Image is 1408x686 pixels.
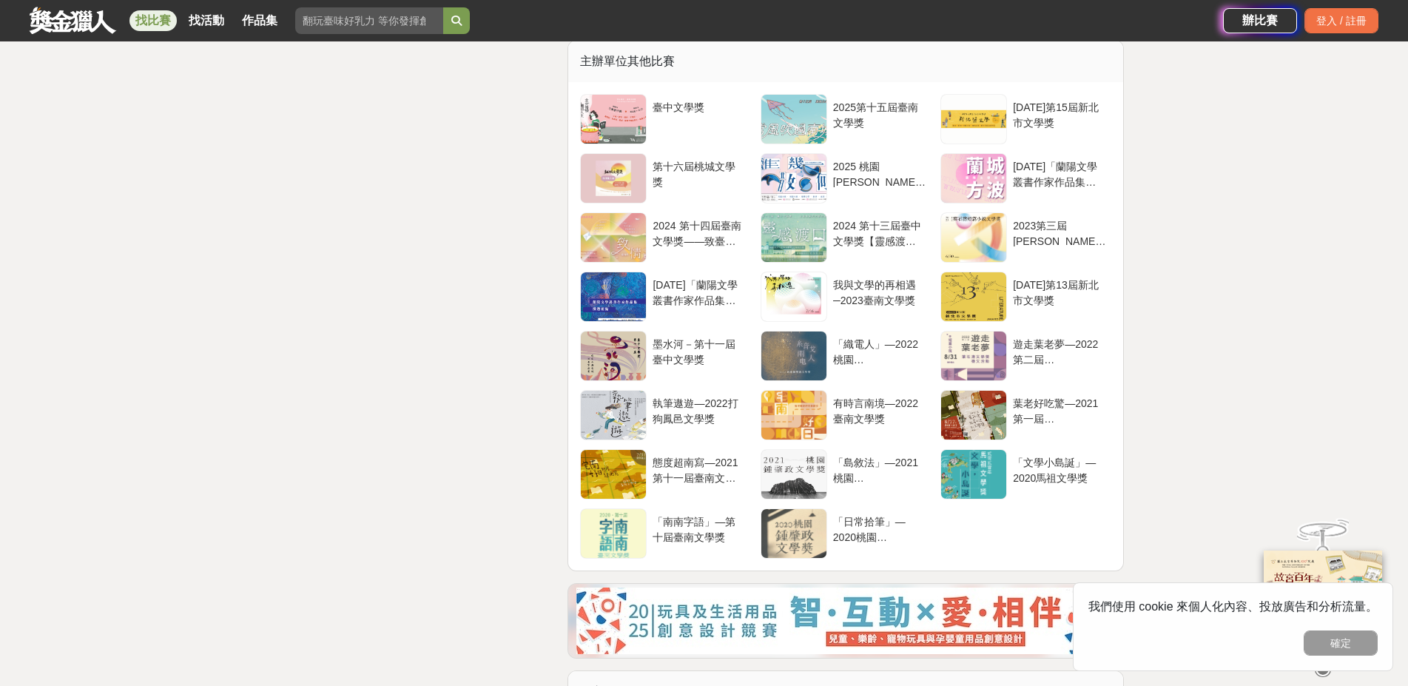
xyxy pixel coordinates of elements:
div: 「島敘法」—2021桃園[PERSON_NAME]文學獎 [833,455,926,483]
a: 「織電人」—2022桃園[PERSON_NAME]文學獎 [761,331,932,381]
div: 主辦單位其他比賽 [568,41,1123,82]
a: [DATE]第15屆新北市文學獎 [940,94,1111,144]
div: 態度超南寫—2021第十一屆臺南文學獎 [653,455,745,483]
a: 2025第十五屆臺南文學獎 [761,94,932,144]
div: 「南南字語」—第十屆臺南文學獎 [653,514,745,542]
div: 遊走葉老夢—2022第二屆[PERSON_NAME]短篇小說文學獎 [1013,337,1105,365]
div: 有時言南境—2022臺南文學獎 [833,396,926,424]
span: 我們使用 cookie 來個人化內容、投放廣告和分析流量。 [1088,600,1378,613]
a: 2024 第十三屆臺中文學獎【靈感渡口】 [761,212,932,263]
button: 確定 [1304,630,1378,656]
img: 968ab78a-c8e5-4181-8f9d-94c24feca916.png [1264,551,1382,649]
div: 「織電人」—2022桃園[PERSON_NAME]文學獎 [833,337,926,365]
div: [DATE]第15屆新北市文學獎 [1013,100,1105,128]
div: 登入 / 註冊 [1304,8,1378,33]
a: 態度超南寫—2021第十一屆臺南文學獎 [580,449,751,500]
div: 墨水河－第十一屆臺中文學獎 [653,337,745,365]
div: [DATE]「蘭陽文學叢書作家作品集」徵選 [1013,159,1105,187]
a: 「文學小島誕」—2020馬祖文學獎 [940,449,1111,500]
a: 葉老好吃驚—2021第一屆[PERSON_NAME]短篇小說文學獎 [940,390,1111,440]
a: 「南南字語」—第十屆臺南文學獎 [580,508,751,559]
a: [DATE]「蘭陽文學叢書作家作品集」徵選 [940,153,1111,204]
a: 第十六屆桃城文學獎 [580,153,751,204]
img: d4b53da7-80d9-4dd2-ac75-b85943ec9b32.jpg [576,588,1115,654]
a: 「日常拾筆」—2020桃園[PERSON_NAME]文學獎 [761,508,932,559]
div: 2024 第十四屆臺南文學獎——致臺南的情書 [653,218,745,246]
a: 墨水河－第十一屆臺中文學獎 [580,331,751,381]
a: 2023第三屆[PERSON_NAME]短篇小說文學獎 [940,212,1111,263]
div: 葉老好吃驚—2021第一屆[PERSON_NAME]短篇小說文學獎 [1013,396,1105,424]
a: 有時言南境—2022臺南文學獎 [761,390,932,440]
div: 「日常拾筆」—2020桃園[PERSON_NAME]文學獎 [833,514,926,542]
a: 2025 桃園[PERSON_NAME]文學獎 [761,153,932,204]
div: 2025第十五屆臺南文學獎 [833,100,926,128]
div: [DATE]第13屆新北市文學獎 [1013,278,1105,306]
a: 2024 第十四屆臺南文學獎——致臺南的情書 [580,212,751,263]
div: 「文學小島誕」—2020馬祖文學獎 [1013,455,1105,483]
div: 執筆遨遊—2022打狗鳳邑文學獎 [653,396,745,424]
a: 臺中文學獎 [580,94,751,144]
a: 辦比賽 [1223,8,1297,33]
div: 2024 第十三屆臺中文學獎【靈感渡口】 [833,218,926,246]
a: [DATE]「蘭陽文學叢書作家作品集」徵選 [580,272,751,322]
a: 執筆遨遊—2022打狗鳳邑文學獎 [580,390,751,440]
div: 我與文學的再相遇─2023臺南文學獎 [833,278,926,306]
a: 找活動 [183,10,230,31]
div: [DATE]「蘭陽文學叢書作家作品集」徵選 [653,278,745,306]
div: 第十六屆桃城文學獎 [653,159,745,187]
a: 遊走葉老夢—2022第二屆[PERSON_NAME]短篇小說文學獎 [940,331,1111,381]
div: 臺中文學獎 [653,100,745,128]
a: 「島敘法」—2021桃園[PERSON_NAME]文學獎 [761,449,932,500]
a: [DATE]第13屆新北市文學獎 [940,272,1111,322]
a: 找比賽 [129,10,177,31]
a: 我與文學的再相遇─2023臺南文學獎 [761,272,932,322]
div: 2023第三屆[PERSON_NAME]短篇小說文學獎 [1013,218,1105,246]
input: 翻玩臺味好乳力 等你發揮創意！ [295,7,443,34]
a: 作品集 [236,10,283,31]
div: 2025 桃園[PERSON_NAME]文學獎 [833,159,926,187]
